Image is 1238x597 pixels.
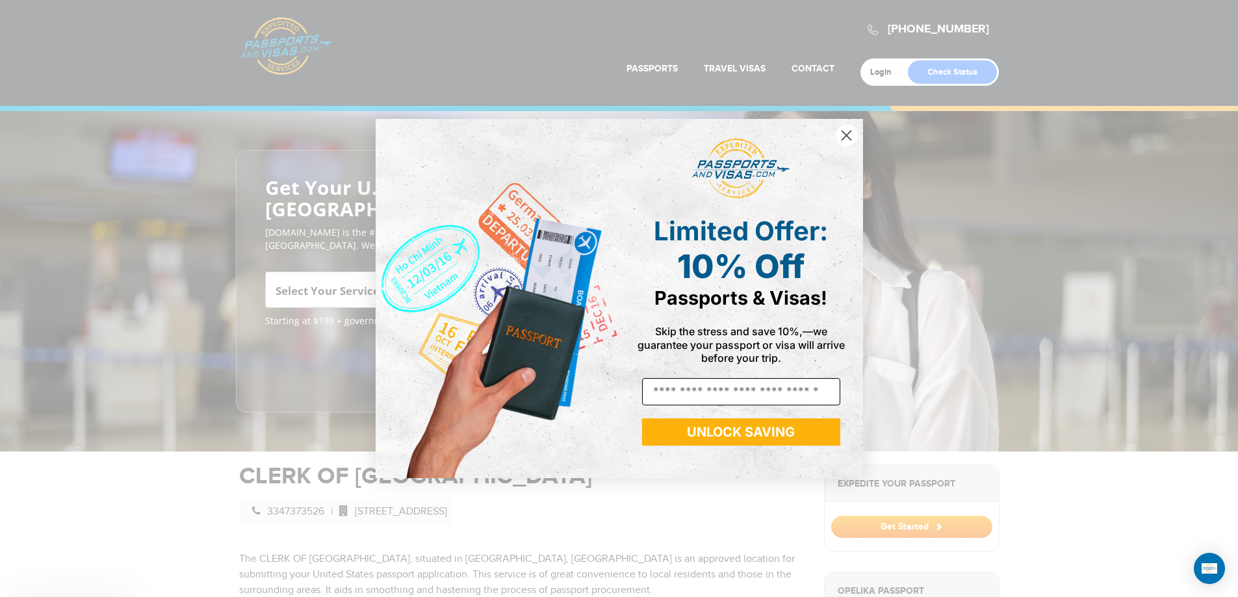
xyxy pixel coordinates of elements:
div: Open Intercom Messenger [1194,553,1225,584]
span: 10% Off [677,247,805,286]
span: Passports & Visas! [654,286,827,309]
img: passports and visas [692,138,790,199]
span: Skip the stress and save 10%,—we guarantee your passport or visa will arrive before your trip. [638,325,845,364]
button: UNLOCK SAVING [642,418,840,446]
span: Limited Offer: [654,215,828,247]
button: Close dialog [835,124,858,147]
img: de9cda0d-0715-46ca-9a25-073762a91ba7.png [376,119,619,478]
